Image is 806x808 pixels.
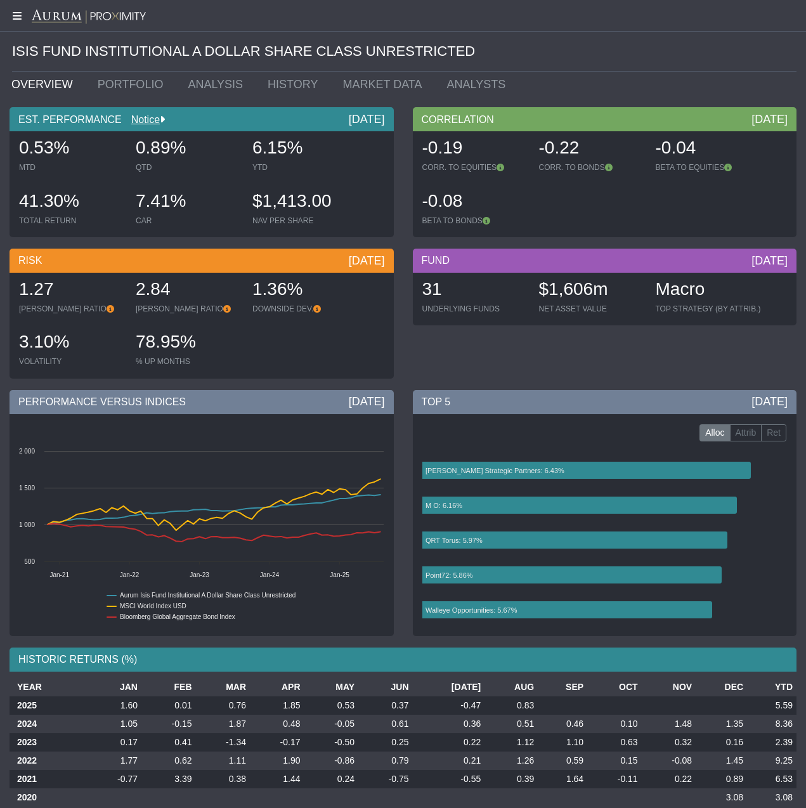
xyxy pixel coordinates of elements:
td: 0.62 [141,752,196,770]
td: 0.46 [538,715,587,733]
a: ANALYSIS [178,72,258,97]
div: TOP STRATEGY (BY ATTRIB.) [656,304,761,314]
div: BETA TO BONDS [422,216,526,226]
td: 1.87 [196,715,250,733]
div: % UP MONTHS [136,356,240,367]
td: 0.89 [696,770,747,788]
div: $1,606m [539,277,643,304]
td: 0.63 [587,733,642,752]
div: [DATE] [751,112,788,127]
td: 1.05 [87,715,141,733]
td: 1.35 [696,715,747,733]
div: Macro [656,277,761,304]
td: 0.61 [358,715,413,733]
td: 5.59 [747,696,796,715]
td: 0.17 [87,733,141,752]
td: 1.26 [484,752,538,770]
td: 0.41 [141,733,196,752]
td: 1.48 [642,715,696,733]
div: CORR. TO BONDS [539,162,643,173]
td: 0.79 [358,752,413,770]
td: 3.08 [696,788,747,807]
div: CAR [136,216,240,226]
div: NAV PER SHARE [252,216,356,226]
div: HISTORIC RETURNS (%) [10,648,796,672]
td: 0.15 [587,752,642,770]
td: 0.32 [642,733,696,752]
div: CORR. TO EQUITIES [422,162,526,173]
th: [DATE] [413,678,485,696]
td: 0.25 [358,733,413,752]
td: -0.50 [304,733,359,752]
a: MARKET DATA [333,72,437,97]
td: 0.24 [304,770,359,788]
img: Aurum-Proximity%20white.svg [32,10,146,25]
div: MTD [19,162,123,173]
td: -1.34 [196,733,250,752]
div: -0.22 [539,136,643,162]
td: 1.44 [250,770,304,788]
td: -0.86 [304,752,359,770]
span: -0.19 [422,138,463,157]
div: [PERSON_NAME] RATIO [19,304,123,314]
td: 1.45 [696,752,747,770]
a: Notice [122,114,160,125]
td: 0.83 [484,696,538,715]
text: 500 [24,558,35,565]
div: ISIS FUND INSTITUTIONAL A DOLLAR SHARE CLASS UNRESTRICTED [12,32,796,72]
text: M O: 6.16% [426,502,462,509]
div: [DATE] [751,253,788,268]
td: -0.08 [642,752,696,770]
div: 3.10% [19,330,123,356]
th: 2024 [10,715,87,733]
td: -0.11 [587,770,642,788]
a: ANALYSTS [437,72,521,97]
td: 2.39 [747,733,796,752]
td: 1.85 [250,696,304,715]
td: -0.05 [304,715,359,733]
text: 1 500 [19,485,35,492]
td: 0.53 [304,696,359,715]
td: 0.48 [250,715,304,733]
span: 0.89% [136,138,186,157]
text: QRT Torus: 5.97% [426,537,483,544]
div: CORRELATION [413,107,797,131]
th: OCT [587,678,642,696]
th: MAY [304,678,359,696]
div: [DATE] [349,112,385,127]
div: 6.15% [252,136,356,162]
div: TOTAL RETURN [19,216,123,226]
td: -0.77 [87,770,141,788]
td: 6.53 [747,770,796,788]
div: FUND [413,249,797,273]
text: Jan-21 [49,571,69,578]
td: 8.36 [747,715,796,733]
td: 0.76 [196,696,250,715]
td: 1.12 [484,733,538,752]
div: YTD [252,162,356,173]
span: 0.53% [19,138,69,157]
td: 0.59 [538,752,587,770]
text: [PERSON_NAME] Strategic Partners: 6.43% [426,467,564,474]
a: HISTORY [258,72,333,97]
div: 78.95% [136,330,240,356]
div: EST. PERFORMANCE [10,107,394,131]
th: MAR [196,678,250,696]
div: $1,413.00 [252,189,356,216]
label: Attrib [730,424,762,442]
td: -0.47 [413,696,485,715]
td: 0.01 [141,696,196,715]
th: YEAR [10,678,87,696]
td: 3.08 [747,788,796,807]
text: Aurum Isis Fund Institutional A Dollar Share Class Unrestricted [120,592,296,599]
td: 9.25 [747,752,796,770]
th: NOV [642,678,696,696]
th: 2020 [10,788,87,807]
td: 0.22 [642,770,696,788]
th: 2023 [10,733,87,752]
text: 2 000 [19,448,35,455]
td: -0.75 [358,770,413,788]
label: Alloc [699,424,730,442]
text: Jan-23 [190,571,209,578]
div: PERFORMANCE VERSUS INDICES [10,390,394,414]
